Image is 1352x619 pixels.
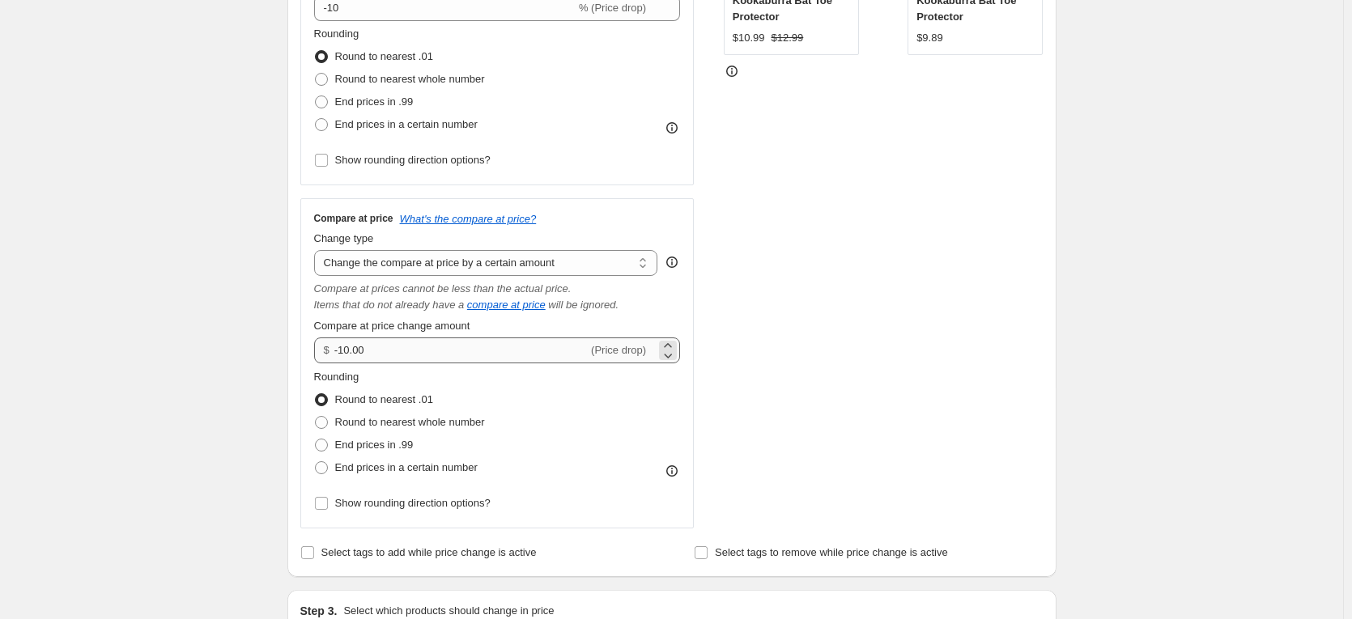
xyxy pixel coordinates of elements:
[916,32,943,44] span: $9.89
[733,32,765,44] span: $10.99
[314,371,359,383] span: Rounding
[335,461,478,473] span: End prices in a certain number
[314,320,470,332] span: Compare at price change amount
[335,439,414,451] span: End prices in .99
[772,32,804,44] span: $12.99
[335,73,485,85] span: Round to nearest whole number
[591,344,646,356] span: (Price drop)
[335,154,491,166] span: Show rounding direction options?
[335,393,433,405] span: Round to nearest .01
[579,2,646,14] span: % (Price drop)
[300,603,338,619] h2: Step 3.
[400,213,537,225] button: What's the compare at price?
[335,118,478,130] span: End prices in a certain number
[715,546,948,558] span: Select tags to remove while price change is active
[314,282,572,295] i: Compare at prices cannot be less than the actual price.
[335,416,485,428] span: Round to nearest whole number
[335,50,433,62] span: Round to nearest .01
[335,497,491,509] span: Show rounding direction options?
[314,212,393,225] h3: Compare at price
[314,28,359,40] span: Rounding
[321,546,537,558] span: Select tags to add while price change is active
[314,299,465,311] i: Items that do not already have a
[467,299,546,311] button: compare at price
[335,95,414,108] span: End prices in .99
[314,232,374,244] span: Change type
[324,344,329,356] span: $
[548,299,619,311] i: will be ignored.
[334,337,588,363] input: -10.00
[343,603,554,619] p: Select which products should change in price
[664,254,680,270] div: help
